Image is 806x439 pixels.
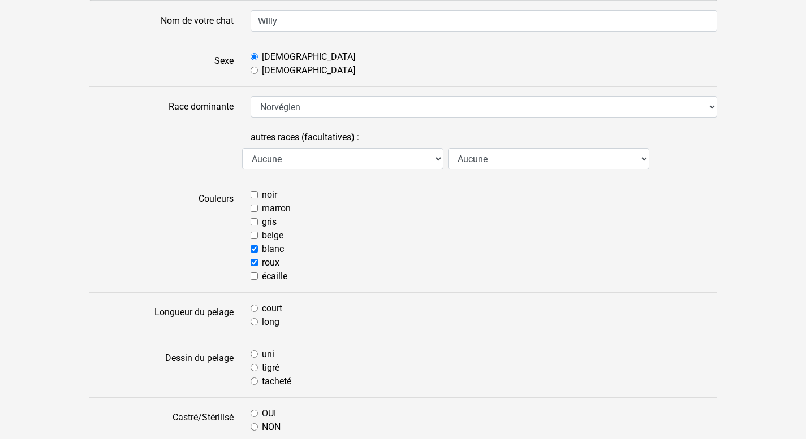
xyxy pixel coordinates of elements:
label: écaille [262,270,287,283]
label: NON [262,420,281,434]
input: tacheté [251,377,258,385]
label: tacheté [262,375,291,388]
label: [DEMOGRAPHIC_DATA] [262,50,355,64]
label: uni [262,347,274,361]
label: noir [262,188,277,202]
label: Couleurs [81,188,242,283]
label: Dessin du pelage [81,347,242,388]
label: roux [262,256,279,270]
label: beige [262,229,283,242]
label: gris [262,215,277,229]
label: Castré/Stérilisé [81,407,242,434]
input: [DEMOGRAPHIC_DATA] [251,53,258,60]
label: autres races (facultatives) : [251,127,359,148]
input: [DEMOGRAPHIC_DATA] [251,67,258,74]
label: long [262,315,279,329]
label: OUI [262,407,276,420]
input: court [251,305,258,312]
input: OUI [251,410,258,417]
label: Longueur du pelage [81,302,242,329]
label: Race dominante [81,96,242,118]
label: [DEMOGRAPHIC_DATA] [262,64,355,77]
input: long [251,318,258,325]
input: uni [251,350,258,358]
label: blanc [262,242,284,256]
label: Nom de votre chat [81,10,242,32]
label: marron [262,202,291,215]
input: tigré [251,364,258,371]
label: tigré [262,361,279,375]
label: Sexe [81,50,242,77]
input: NON [251,423,258,431]
label: court [262,302,282,315]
